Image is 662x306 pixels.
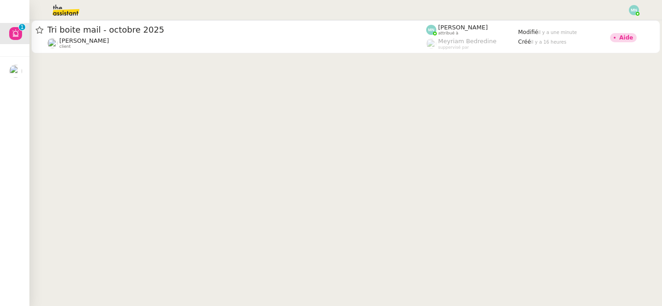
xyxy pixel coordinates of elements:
span: attribué à [438,31,458,36]
span: Créé [518,39,531,45]
img: users%2F9mvJqJUvllffspLsQzytnd0Nt4c2%2Favatar%2F82da88e3-d90d-4e39-b37d-dcb7941179ae [47,38,57,48]
img: svg [426,25,436,35]
nz-badge-sup: 1 [19,24,25,30]
span: il y a 16 heures [531,40,566,45]
span: suppervisé par [438,45,469,50]
span: Tri boite mail - octobre 2025 [47,26,426,34]
img: users%2FaellJyylmXSg4jqeVbanehhyYJm1%2Favatar%2Fprofile-pic%20(4).png [426,39,436,49]
app-user-detailed-label: client [47,37,426,49]
span: il y a une minute [538,30,577,35]
app-user-label: attribué à [426,24,518,36]
img: svg [629,5,639,15]
span: Meyriam Bedredine [438,38,496,45]
app-user-label: suppervisé par [426,38,518,50]
p: 1 [20,24,24,32]
span: client [59,44,71,49]
span: [PERSON_NAME] [59,37,109,44]
span: [PERSON_NAME] [438,24,488,31]
div: Aide [619,35,633,40]
img: users%2FpftfpH3HWzRMeZpe6E7kXDgO5SJ3%2Favatar%2Fa3cc7090-f8ed-4df9-82e0-3c63ac65f9dd [9,65,22,78]
span: Modifié [518,29,538,35]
